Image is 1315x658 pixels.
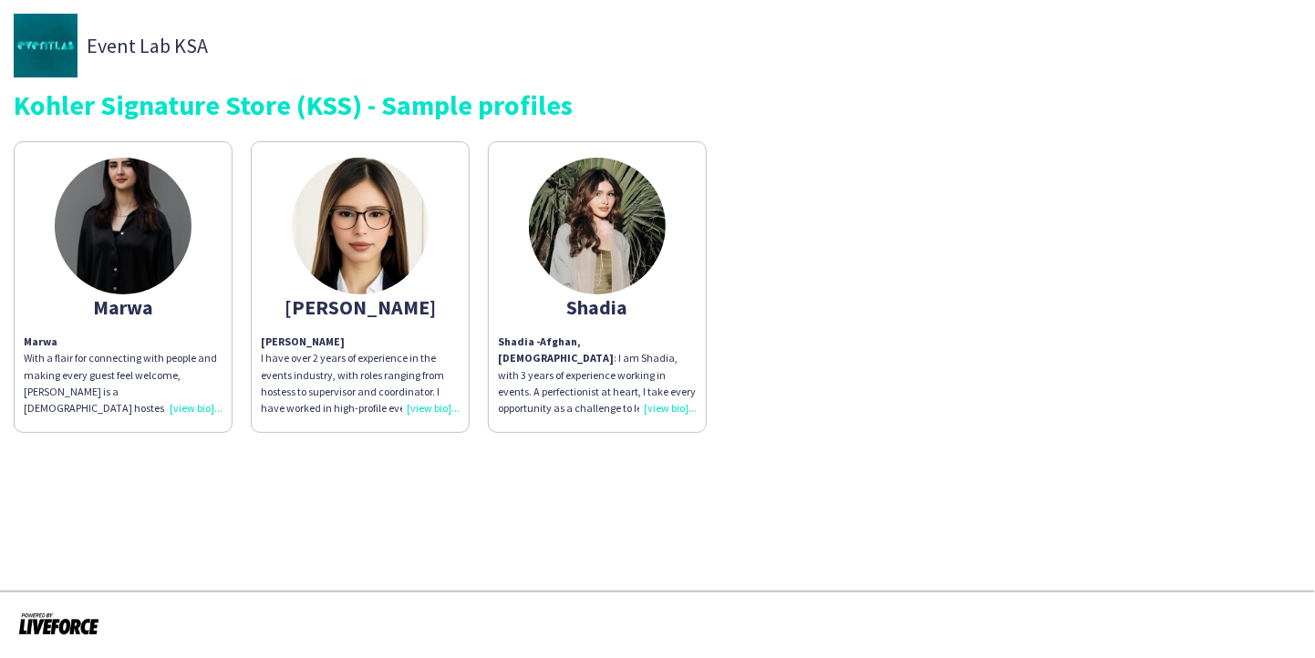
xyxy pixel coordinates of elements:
[498,334,540,348] strong: Shadia -
[261,334,460,416] p: I have over 2 years of experience in the events industry, with roles ranging from hostess to supe...
[529,158,666,294] img: thumb-672a4f785de2f.jpeg
[261,334,345,348] b: [PERSON_NAME]
[498,334,697,416] div: : I am Shadia, with 3 years of experience working in events. A perfectionist at heart, I take eve...
[498,334,614,365] strong: Afghan, [DEMOGRAPHIC_DATA]
[55,158,192,294] img: thumb-67fbf562a4e05.jpeg
[14,14,78,77] img: thumb-d0a7b56f-9e14-4e4b-94db-6d54a60d8988.jpg
[292,158,429,294] img: thumb-672cc00e28614.jpeg
[18,611,99,636] img: Powered by Liveforce
[14,91,1301,118] div: Kohler Signature Store (KSS) - Sample profiles
[498,299,697,315] div: Shadia
[24,299,223,315] div: Marwa
[87,37,208,54] span: Event Lab KSA
[261,299,460,315] div: [PERSON_NAME]
[24,334,57,348] b: Marwa
[24,334,223,416] p: With a flair for connecting with people and making every guest feel welcome, [PERSON_NAME] is a [...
